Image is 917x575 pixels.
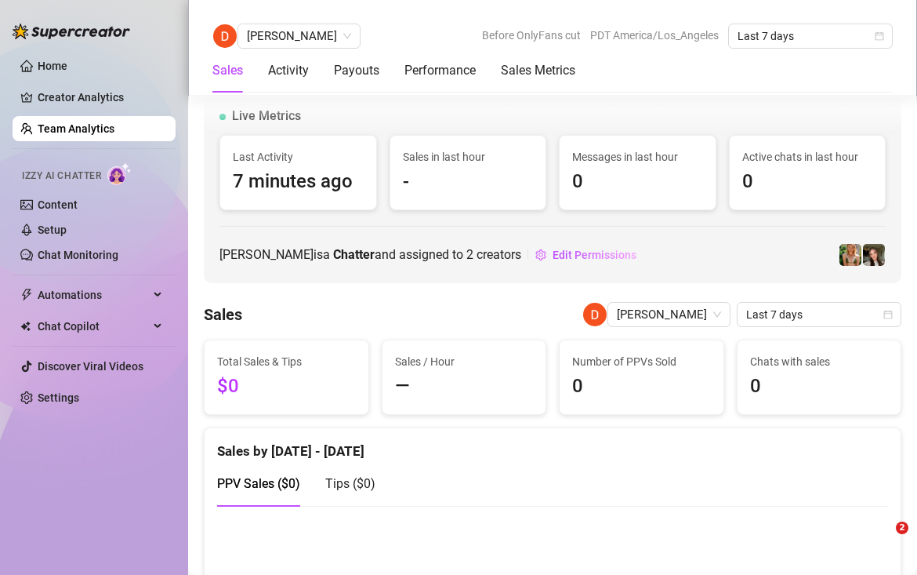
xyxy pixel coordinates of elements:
div: Payouts [334,61,379,80]
span: — [395,372,534,402]
span: Chat Copilot [38,314,149,339]
span: 0 [572,372,711,402]
img: AI Chatter [107,162,132,185]
img: Dan Anton Soriano [213,24,237,48]
img: Lily [863,244,885,266]
a: Discover Viral Videos [38,360,143,373]
a: Settings [38,391,79,404]
span: Last Activity [233,148,364,166]
div: Activity [268,61,309,80]
span: Last 7 days [746,303,892,326]
button: Edit Permissions [535,242,637,267]
a: Chat Monitoring [38,249,118,261]
span: $0 [217,372,356,402]
a: Team Analytics [38,122,114,135]
span: 2 [896,522,908,534]
span: Active chats in last hour [742,148,873,166]
div: Sales Metrics [501,61,575,80]
span: 7 minutes ago [233,167,364,197]
span: PPV Sales ( $0 ) [217,476,300,491]
span: calendar [875,31,884,41]
span: Sales in last hour [403,148,534,166]
span: Sales / Hour [395,353,534,370]
span: setting [535,249,546,260]
img: Willow [839,244,861,266]
iframe: Intercom live chat [864,522,901,559]
div: Sales [212,61,243,80]
span: Number of PPVs Sold [572,353,711,370]
span: Last 7 days [738,24,883,48]
a: Setup [38,224,67,236]
span: Automations [38,282,149,308]
img: logo-BBDzfeDw.svg [13,24,130,39]
span: Izzy AI Chatter [22,169,101,184]
span: - [403,167,534,197]
span: Chats with sales [750,353,889,370]
span: 0 [572,167,703,197]
span: 0 [742,167,873,197]
span: Live Metrics [232,107,301,126]
img: Dan Anton Soriano [583,303,607,326]
span: PDT America/Los_Angeles [590,24,719,47]
span: Total Sales & Tips [217,353,356,370]
span: 2 [466,247,473,262]
b: Chatter [333,247,375,262]
span: Before OnlyFans cut [482,24,581,47]
span: thunderbolt [20,289,33,301]
span: [PERSON_NAME] is a and assigned to creators [219,245,521,264]
h4: Sales [204,304,242,326]
span: 0 [750,372,889,402]
div: Sales by [DATE] - [DATE] [217,428,888,462]
span: Tips ( $0 ) [325,476,375,491]
span: Dan Anton Soriano [617,303,721,326]
a: Creator Analytics [38,85,163,110]
span: Edit Permissions [553,249,636,261]
span: Dan Anton Soriano [247,24,351,48]
div: Performance [404,61,476,80]
a: Content [38,198,78,211]
span: calendar [883,310,893,319]
a: Home [38,60,67,72]
span: Messages in last hour [572,148,703,166]
img: Chat Copilot [20,321,31,332]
